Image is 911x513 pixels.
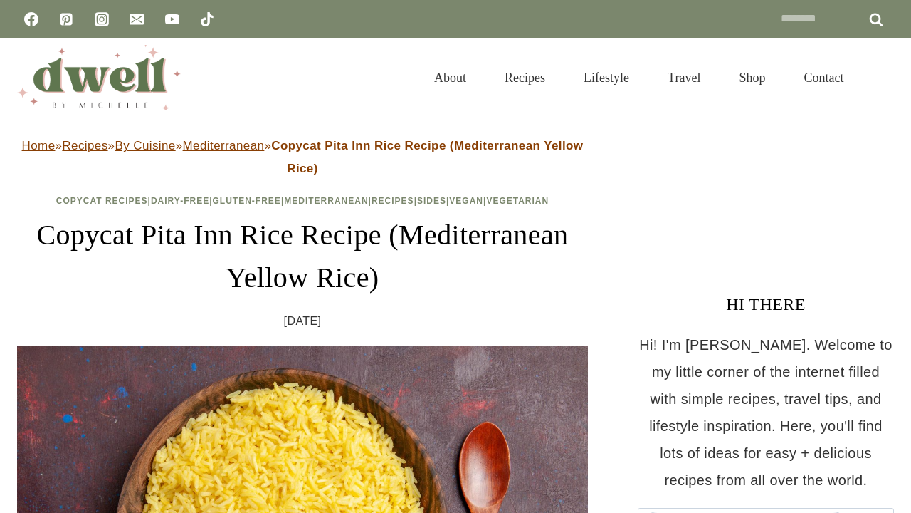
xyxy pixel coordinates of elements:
a: Recipes [62,139,107,152]
a: Vegetarian [486,196,549,206]
a: Recipes [485,53,564,103]
a: Dairy-Free [151,196,209,206]
a: Recipes [372,196,414,206]
nav: Primary Navigation [415,53,863,103]
a: Copycat Recipes [56,196,148,206]
a: About [415,53,485,103]
h1: Copycat Pita Inn Rice Recipe (Mediterranean Yellow Rice) [17,214,588,299]
button: View Search Form [870,66,894,90]
a: YouTube [158,5,186,33]
a: Shop [720,53,784,103]
img: DWELL by michelle [17,45,181,110]
a: Home [22,139,56,152]
a: Facebook [17,5,46,33]
a: Mediterranean [183,139,265,152]
a: Gluten-Free [213,196,281,206]
a: TikTok [193,5,221,33]
a: Email [122,5,151,33]
a: Contact [784,53,863,103]
a: Instagram [88,5,116,33]
p: Hi! I'm [PERSON_NAME]. Welcome to my little corner of the internet filled with simple recipes, tr... [638,331,894,494]
span: » » » » [22,139,584,175]
a: By Cuisine [115,139,175,152]
time: [DATE] [284,311,322,332]
a: Vegan [449,196,483,206]
a: Sides [417,196,446,206]
a: Lifestyle [564,53,648,103]
span: | | | | | | | [56,196,549,206]
a: Mediterranean [284,196,368,206]
a: Pinterest [52,5,80,33]
h3: HI THERE [638,291,894,317]
a: Travel [648,53,720,103]
strong: Copycat Pita Inn Rice Recipe (Mediterranean Yellow Rice) [271,139,583,175]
